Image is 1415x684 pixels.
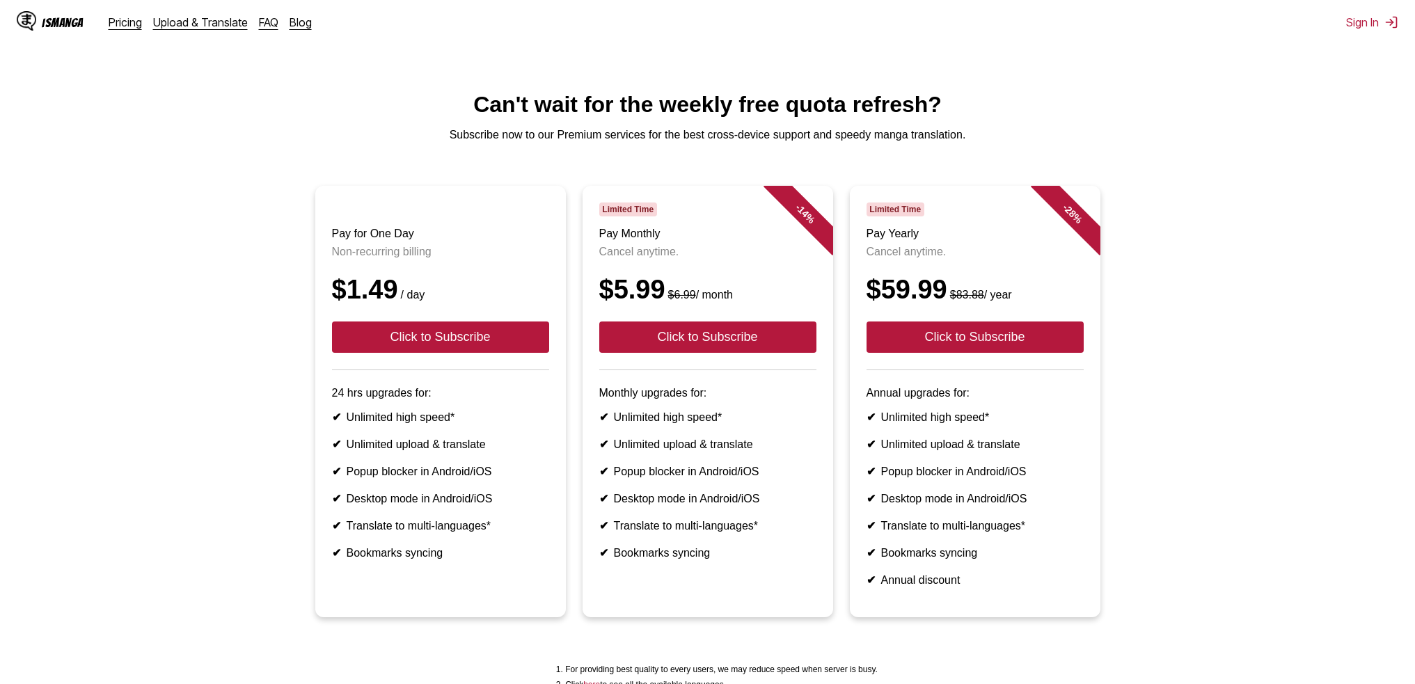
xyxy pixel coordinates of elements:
[332,411,341,423] b: ✔
[332,493,341,504] b: ✔
[867,547,876,559] b: ✔
[867,387,1084,399] p: Annual upgrades for:
[109,15,142,29] a: Pricing
[599,228,816,240] h3: Pay Monthly
[332,438,549,451] li: Unlimited upload & translate
[332,519,549,532] li: Translate to multi-languages*
[332,520,341,532] b: ✔
[668,289,696,301] s: $6.99
[867,492,1084,505] li: Desktop mode in Android/iOS
[599,547,608,559] b: ✔
[867,228,1084,240] h3: Pay Yearly
[398,289,425,301] small: / day
[599,493,608,504] b: ✔
[332,546,549,559] li: Bookmarks syncing
[867,438,1084,451] li: Unlimited upload & translate
[332,547,341,559] b: ✔
[1346,15,1398,29] button: Sign In
[332,228,549,240] h3: Pay for One Day
[332,492,549,505] li: Desktop mode in Android/iOS
[565,665,878,674] li: For providing best quality to every users, we may reduce speed when server is busy.
[947,289,1012,301] small: / year
[332,321,549,353] button: Click to Subscribe
[11,92,1404,118] h1: Can't wait for the weekly free quota refresh?
[599,546,816,559] li: Bookmarks syncing
[153,15,248,29] a: Upload & Translate
[867,546,1084,559] li: Bookmarks syncing
[332,387,549,399] p: 24 hrs upgrades for:
[867,519,1084,532] li: Translate to multi-languages*
[1384,15,1398,29] img: Sign out
[665,289,733,301] small: / month
[332,246,549,258] p: Non-recurring billing
[332,275,549,305] div: $1.49
[867,466,876,477] b: ✔
[599,465,816,478] li: Popup blocker in Android/iOS
[867,202,924,216] span: Limited Time
[867,520,876,532] b: ✔
[599,202,657,216] span: Limited Time
[599,438,608,450] b: ✔
[599,519,816,532] li: Translate to multi-languages*
[867,574,876,586] b: ✔
[867,465,1084,478] li: Popup blocker in Android/iOS
[290,15,312,29] a: Blog
[867,573,1084,587] li: Annual discount
[42,16,84,29] div: IsManga
[867,411,876,423] b: ✔
[17,11,36,31] img: IsManga Logo
[867,493,876,504] b: ✔
[599,492,816,505] li: Desktop mode in Android/iOS
[763,172,846,255] div: - 14 %
[867,246,1084,258] p: Cancel anytime.
[599,321,816,353] button: Click to Subscribe
[332,411,549,424] li: Unlimited high speed*
[599,275,816,305] div: $5.99
[332,465,549,478] li: Popup blocker in Android/iOS
[867,438,876,450] b: ✔
[1030,172,1114,255] div: - 28 %
[599,411,816,424] li: Unlimited high speed*
[259,15,278,29] a: FAQ
[867,321,1084,353] button: Click to Subscribe
[11,129,1404,141] p: Subscribe now to our Premium services for the best cross-device support and speedy manga translat...
[867,275,1084,305] div: $59.99
[599,520,608,532] b: ✔
[599,411,608,423] b: ✔
[599,466,608,477] b: ✔
[332,438,341,450] b: ✔
[599,438,816,451] li: Unlimited upload & translate
[332,466,341,477] b: ✔
[867,411,1084,424] li: Unlimited high speed*
[599,387,816,399] p: Monthly upgrades for:
[599,246,816,258] p: Cancel anytime.
[950,289,984,301] s: $83.88
[17,11,109,33] a: IsManga LogoIsManga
